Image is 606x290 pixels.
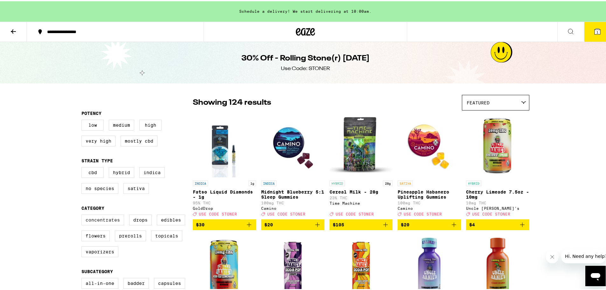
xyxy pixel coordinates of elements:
p: INDICA [193,179,208,185]
label: Sativa [123,182,149,193]
p: 10mg THC [466,200,529,204]
button: Add to bag [398,218,461,229]
span: $4 [469,221,475,226]
label: Hybrid [109,166,134,177]
label: CBD [81,166,104,177]
label: Capsules [154,277,185,287]
h1: 30% Off - Rolling Stone(r) [DATE] [241,52,370,63]
span: $20 [264,221,273,226]
p: 100mg THC [398,200,461,204]
div: Use Code: STONER [281,64,330,71]
span: $105 [333,221,344,226]
span: Hi. Need any help? [4,4,46,10]
p: Pineapple Habanero Uplifting Gummies [398,188,461,198]
span: USE CODE STONER [472,211,510,215]
img: Time Machine - Cereal Milk - 28g [330,112,393,176]
span: $20 [401,221,409,226]
legend: Category [81,204,104,209]
div: Uncle [PERSON_NAME]'s [466,205,529,209]
iframe: Message from company [561,248,606,262]
label: Indica [139,166,165,177]
p: 23% THC [330,195,393,199]
a: Open page for Fatso Liquid Diamonds - 1g from GoldDrop [193,112,256,218]
label: No Species [81,182,118,193]
div: Time Machine [330,200,393,204]
a: Open page for Midnight Blueberry 5:1 Sleep Gummies from Camino [261,112,324,218]
p: 28g [383,179,393,185]
a: Open page for Cereal Milk - 28g from Time Machine [330,112,393,218]
label: Flowers [81,229,110,240]
legend: Subcategory [81,268,113,273]
legend: Potency [81,110,101,115]
label: High [139,118,162,129]
span: USE CODE STONER [199,211,237,215]
iframe: Button to launch messaging window [585,265,606,285]
label: Low [81,118,104,129]
button: Add to bag [193,218,256,229]
img: Camino - Pineapple Habanero Uplifting Gummies [398,112,461,176]
span: USE CODE STONER [404,211,442,215]
span: Featured [467,99,490,104]
legend: Strain Type [81,157,113,162]
span: 1 [596,29,598,33]
label: Mostly CBD [121,134,157,145]
label: Drops [129,213,152,224]
p: Fatso Liquid Diamonds - 1g [193,188,256,198]
button: Add to bag [330,218,393,229]
p: Showing 124 results [193,96,271,107]
div: Camino [261,205,324,209]
img: Uncle Arnie's - Cherry Limeade 7.5oz - 10mg [466,112,529,176]
img: Camino - Midnight Blueberry 5:1 Sleep Gummies [261,112,324,176]
label: Medium [109,118,134,129]
label: Edibles [157,213,185,224]
a: Open page for Cherry Limeade 7.5oz - 10mg from Uncle Arnie's [466,112,529,218]
div: Camino [398,205,461,209]
p: INDICA [261,179,276,185]
label: Concentrates [81,213,124,224]
label: Topicals [151,229,182,240]
label: Prerolls [115,229,146,240]
button: Add to bag [466,218,529,229]
label: Badder [123,277,149,287]
label: Vaporizers [81,245,118,256]
a: Open page for Pineapple Habanero Uplifting Gummies from Camino [398,112,461,218]
p: Midnight Blueberry 5:1 Sleep Gummies [261,188,324,198]
p: SATIVA [398,179,413,185]
p: HYBRID [330,179,345,185]
span: USE CODE STONER [267,211,305,215]
img: GoldDrop - Fatso Liquid Diamonds - 1g [199,112,250,176]
p: 1g [248,179,256,185]
span: USE CODE STONER [336,211,374,215]
div: GoldDrop [193,205,256,209]
p: Cherry Limeade 7.5oz - 10mg [466,188,529,198]
p: 100mg THC [261,200,324,204]
iframe: Close message [546,249,559,262]
p: Cereal Milk - 28g [330,188,393,193]
p: HYBRID [466,179,481,185]
p: 95% THC [193,200,256,204]
button: Add to bag [261,218,324,229]
label: All-In-One [81,277,118,287]
label: Very High [81,134,115,145]
span: $30 [196,221,205,226]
